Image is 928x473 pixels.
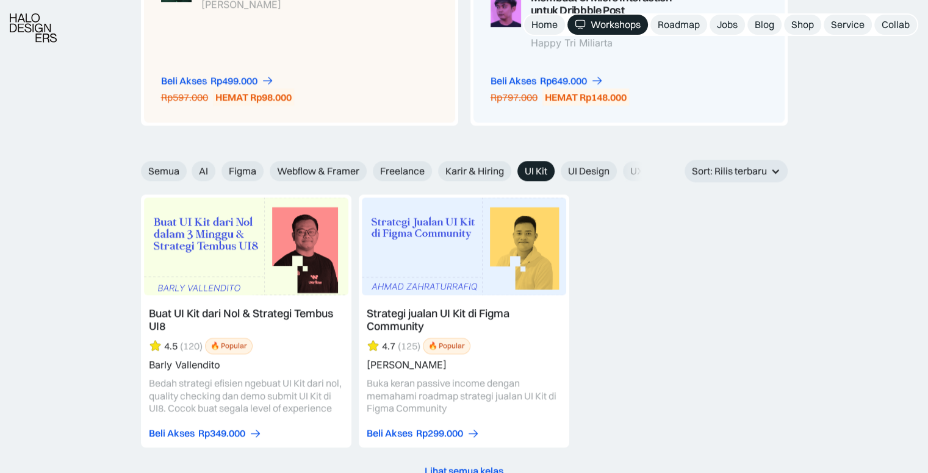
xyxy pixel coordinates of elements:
[545,91,627,104] div: HEMAT Rp148.000
[874,15,917,35] a: Collab
[229,165,256,177] span: Figma
[149,427,195,439] div: Beli Akses
[658,18,700,31] div: Roadmap
[717,18,738,31] div: Jobs
[210,74,257,87] div: Rp499.000
[149,427,262,439] a: Beli AksesRp349.000
[882,18,910,31] div: Collab
[491,74,603,87] a: Beli AksesRp649.000
[198,427,245,439] div: Rp349.000
[524,15,565,35] a: Home
[367,427,480,439] a: Beli AksesRp299.000
[416,427,463,439] div: Rp299.000
[161,91,208,104] div: Rp597.000
[531,37,700,49] div: Happy Tri Miliarta
[367,427,412,439] div: Beli Akses
[630,165,675,177] span: UX Design
[161,74,207,87] div: Beli Akses
[277,165,359,177] span: Webflow & Framer
[525,165,547,177] span: UI Kit
[747,15,782,35] a: Blog
[445,165,504,177] span: Karir & Hiring
[148,165,179,177] span: Semua
[567,15,648,35] a: Workshops
[199,165,208,177] span: AI
[215,91,292,104] div: HEMAT Rp98.000
[161,74,274,87] a: Beli AksesRp499.000
[650,15,707,35] a: Roadmap
[491,74,536,87] div: Beli Akses
[491,91,538,104] div: Rp797.000
[540,74,587,87] div: Rp649.000
[791,18,814,31] div: Shop
[784,15,821,35] a: Shop
[710,15,745,35] a: Jobs
[380,165,425,177] span: Freelance
[831,18,865,31] div: Service
[141,161,647,181] form: Email Form
[531,18,558,31] div: Home
[692,165,767,177] div: Sort: Rilis terbaru
[755,18,774,31] div: Blog
[568,165,610,177] span: UI Design
[685,160,788,182] div: Sort: Rilis terbaru
[824,15,872,35] a: Service
[591,18,641,31] div: Workshops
